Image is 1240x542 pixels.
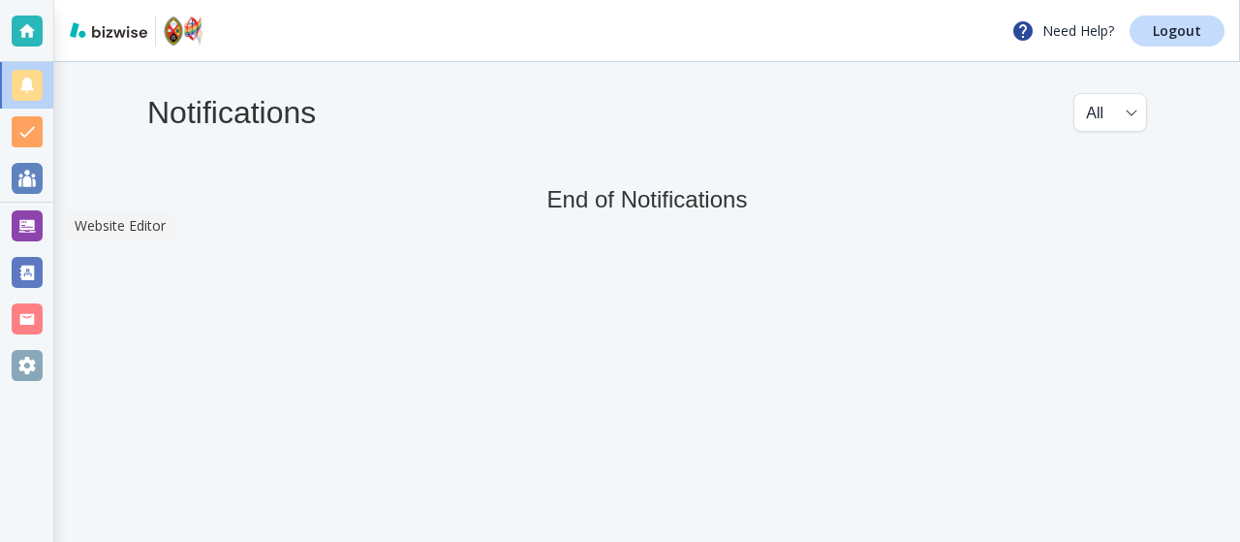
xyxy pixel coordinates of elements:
[147,94,316,131] h4: Notifications
[164,16,202,47] img: Saint Luke's United Church
[1130,16,1224,47] a: Logout
[547,186,748,214] h5: End of Notifications
[75,216,166,236] p: Website Editor
[70,22,147,38] img: bizwise
[1011,19,1114,43] p: Need Help?
[1086,94,1134,131] div: All
[1153,24,1201,38] p: Logout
